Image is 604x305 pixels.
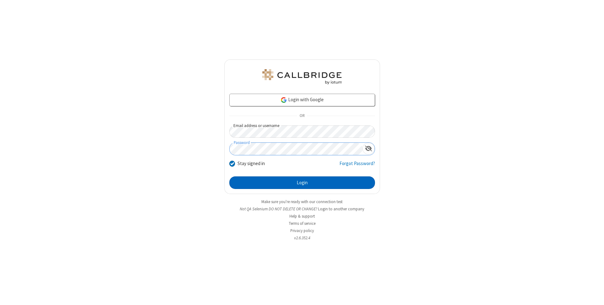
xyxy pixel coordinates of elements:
a: Terms of service [289,221,316,226]
div: Show password [362,143,375,154]
a: Login with Google [229,94,375,106]
a: Privacy policy [290,228,314,233]
a: Forgot Password? [339,160,375,172]
li: Not QA Selenium DO NOT DELETE OR CHANGE? [224,206,380,212]
li: v2.6.352.4 [224,235,380,241]
button: Login [229,176,375,189]
input: Password [230,143,362,155]
span: OR [297,112,307,120]
input: Email address or username [229,125,375,138]
a: Make sure you're ready with our connection test [261,199,343,204]
img: QA Selenium DO NOT DELETE OR CHANGE [261,69,343,84]
button: Login to another company [318,206,364,212]
img: google-icon.png [280,97,287,103]
a: Help & support [289,213,315,219]
label: Stay signed in [238,160,265,167]
iframe: Chat [588,289,599,301]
